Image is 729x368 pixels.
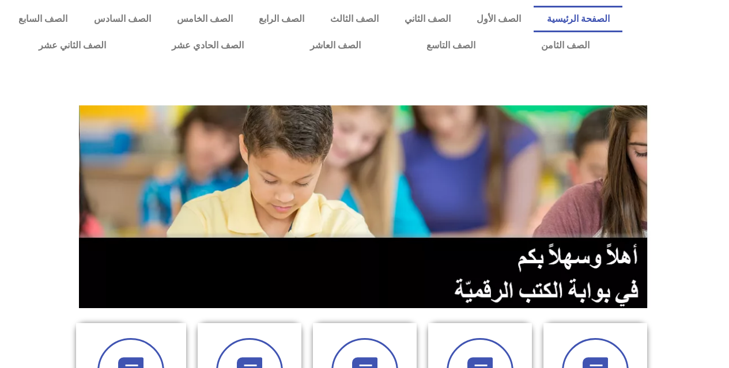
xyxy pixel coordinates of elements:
[394,32,508,59] a: الصف التاسع
[277,32,394,59] a: الصف العاشر
[245,6,317,32] a: الصف الرابع
[391,6,463,32] a: الصف الثاني
[139,32,277,59] a: الصف الحادي عشر
[81,6,164,32] a: الصف السادس
[463,6,534,32] a: الصف الأول
[6,6,81,32] a: الصف السابع
[164,6,245,32] a: الصف الخامس
[317,6,391,32] a: الصف الثالث
[6,32,139,59] a: الصف الثاني عشر
[508,32,622,59] a: الصف الثامن
[534,6,622,32] a: الصفحة الرئيسية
